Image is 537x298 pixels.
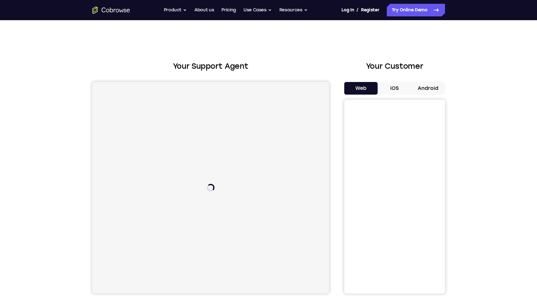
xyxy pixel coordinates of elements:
[357,6,358,14] span: /
[411,82,445,95] button: Android
[221,4,236,16] a: Pricing
[341,4,354,16] a: Log In
[243,4,272,16] button: Use Cases
[92,82,329,293] iframe: Agent
[361,4,379,16] a: Register
[378,82,411,95] button: iOS
[344,61,445,72] h2: Your Customer
[387,4,445,16] a: Try Online Demo
[92,6,130,14] a: Go to the home page
[344,82,378,95] button: Web
[279,4,308,16] button: Resources
[92,61,329,72] h2: Your Support Agent
[164,4,187,16] button: Product
[194,4,214,16] a: About us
